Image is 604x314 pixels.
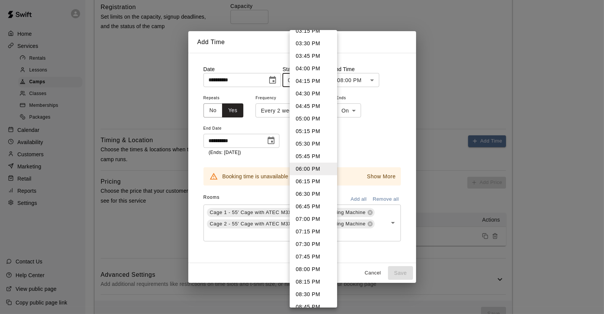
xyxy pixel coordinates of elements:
li: 07:00 PM [290,213,337,225]
li: 06:45 PM [290,200,337,213]
li: 07:15 PM [290,225,337,238]
li: 07:30 PM [290,238,337,251]
li: 06:30 PM [290,188,337,200]
li: 03:30 PM [290,37,337,50]
li: 08:15 PM [290,276,337,288]
li: 03:45 PM [290,50,337,62]
li: 04:00 PM [290,62,337,75]
li: 04:30 PM [290,87,337,100]
li: 04:15 PM [290,75,337,87]
li: 05:15 PM [290,125,337,138]
li: 08:45 PM [290,301,337,313]
li: 05:45 PM [290,150,337,163]
li: 08:30 PM [290,288,337,301]
li: 05:30 PM [290,138,337,150]
li: 06:00 PM [290,163,337,175]
li: 05:00 PM [290,113,337,125]
li: 04:45 PM [290,100,337,113]
li: 08:00 PM [290,263,337,276]
li: 07:45 PM [290,251,337,263]
li: 06:15 PM [290,175,337,188]
li: 03:15 PM [290,25,337,37]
